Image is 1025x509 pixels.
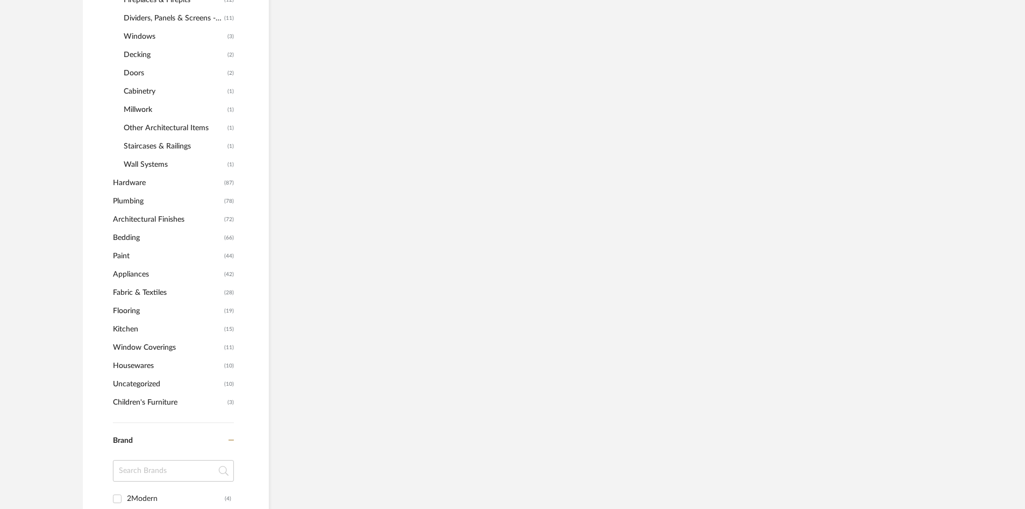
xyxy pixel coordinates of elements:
span: Paint [113,247,222,265]
span: Wall Systems [124,155,225,174]
span: Architectural Finishes [113,210,222,229]
span: (44) [224,248,234,265]
span: Fabric & Textiles [113,284,222,302]
span: (11) [224,10,234,27]
span: (66) [224,229,234,246]
span: (10) [224,357,234,374]
span: (1) [227,119,234,137]
span: (42) [224,266,234,283]
span: Other Architectural Items [124,119,225,137]
span: (3) [227,28,234,45]
span: Bedding [113,229,222,247]
span: Millwork [124,101,225,119]
span: Dividers, Panels & Screens - Architectural Elements [124,9,222,27]
span: Window Coverings [113,338,222,357]
span: Decking [124,46,225,64]
span: Housewares [113,357,222,375]
span: (1) [227,156,234,173]
span: (1) [227,138,234,155]
span: Hardware [113,174,222,192]
span: Doors [124,64,225,82]
span: (78) [224,193,234,210]
span: (15) [224,321,234,338]
span: (28) [224,284,234,301]
span: (11) [224,339,234,356]
span: Cabinetry [124,82,225,101]
span: (72) [224,211,234,228]
span: (1) [227,101,234,118]
div: 2Modern [127,490,225,507]
span: (19) [224,302,234,320]
span: Kitchen [113,320,222,338]
span: (1) [227,83,234,100]
span: (2) [227,65,234,82]
span: (10) [224,376,234,393]
input: Search Brands [113,460,234,482]
span: (2) [227,46,234,63]
span: (87) [224,174,234,192]
span: Staircases & Railings [124,137,225,155]
span: Children's Furniture [113,393,225,412]
span: Flooring [113,302,222,320]
div: (4) [225,490,231,507]
span: Plumbing [113,192,222,210]
span: Brand [113,437,133,444]
span: Uncategorized [113,375,222,393]
span: Appliances [113,265,222,284]
span: (3) [227,394,234,411]
span: Windows [124,27,225,46]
